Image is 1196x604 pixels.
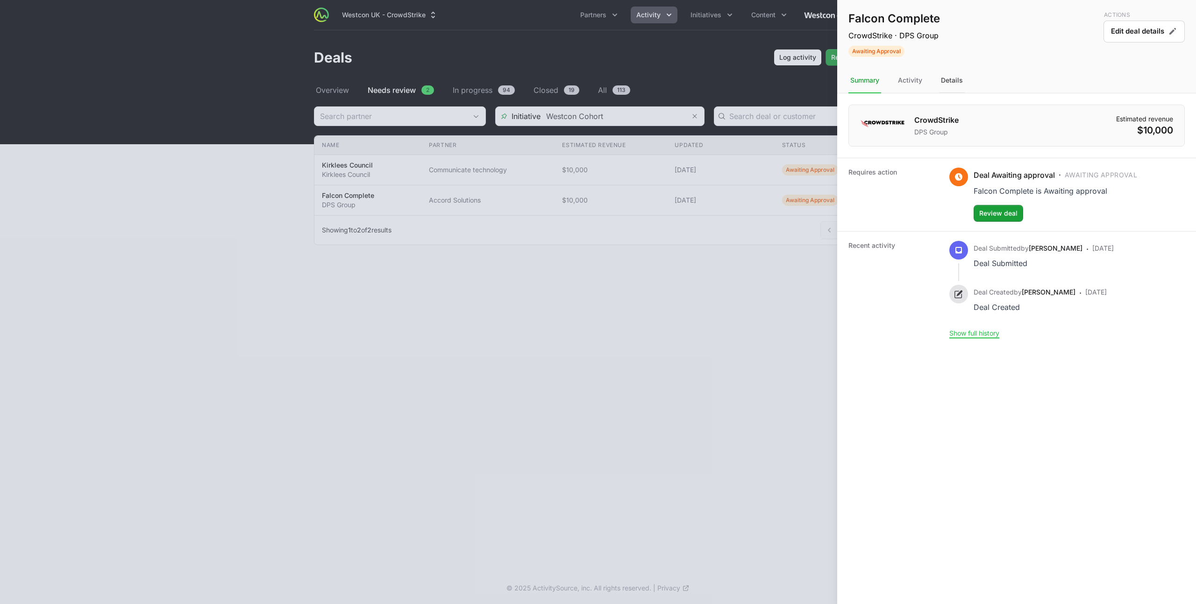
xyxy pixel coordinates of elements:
button: Show full history [949,329,999,337]
p: by [974,288,1075,297]
dt: Recent activity [848,241,938,338]
span: · [1086,243,1089,270]
span: Awaiting Approval [1065,170,1137,180]
time: [DATE] [1085,288,1107,296]
span: Deal Created [974,288,1014,296]
span: Review deal [979,208,1018,219]
a: [PERSON_NAME] [1029,244,1082,252]
div: Falcon Complete is Awaiting approval [974,184,1137,197]
ul: Activity history timeline [949,241,1114,329]
span: Deal Awaiting approval [974,169,1055,181]
div: Activity [896,68,924,93]
dt: Requires action [848,168,938,222]
dt: Estimated revenue [1116,114,1173,124]
div: Deal actions [1103,11,1185,57]
nav: Tabs [837,68,1196,93]
time: [DATE] [1092,244,1114,252]
div: Summary [848,68,881,93]
p: Actions [1104,11,1185,19]
h1: CrowdStrike [914,114,959,126]
h1: Falcon Complete [848,11,940,26]
p: CrowdStrike · DPS Group [848,30,940,41]
dd: $10,000 [1116,124,1173,137]
span: · [1079,287,1082,314]
p: by [974,244,1082,253]
span: Deal Submitted [974,244,1021,252]
p: · [974,169,1137,181]
button: Edit deal details [1103,21,1185,42]
p: DPS Group [914,127,959,137]
div: Deal Submitted [974,257,1082,270]
div: Details [939,68,965,93]
button: Review deal [974,205,1023,222]
img: CrowdStrike [860,114,905,133]
a: [PERSON_NAME] [1022,288,1075,296]
div: Deal Created [974,301,1075,314]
